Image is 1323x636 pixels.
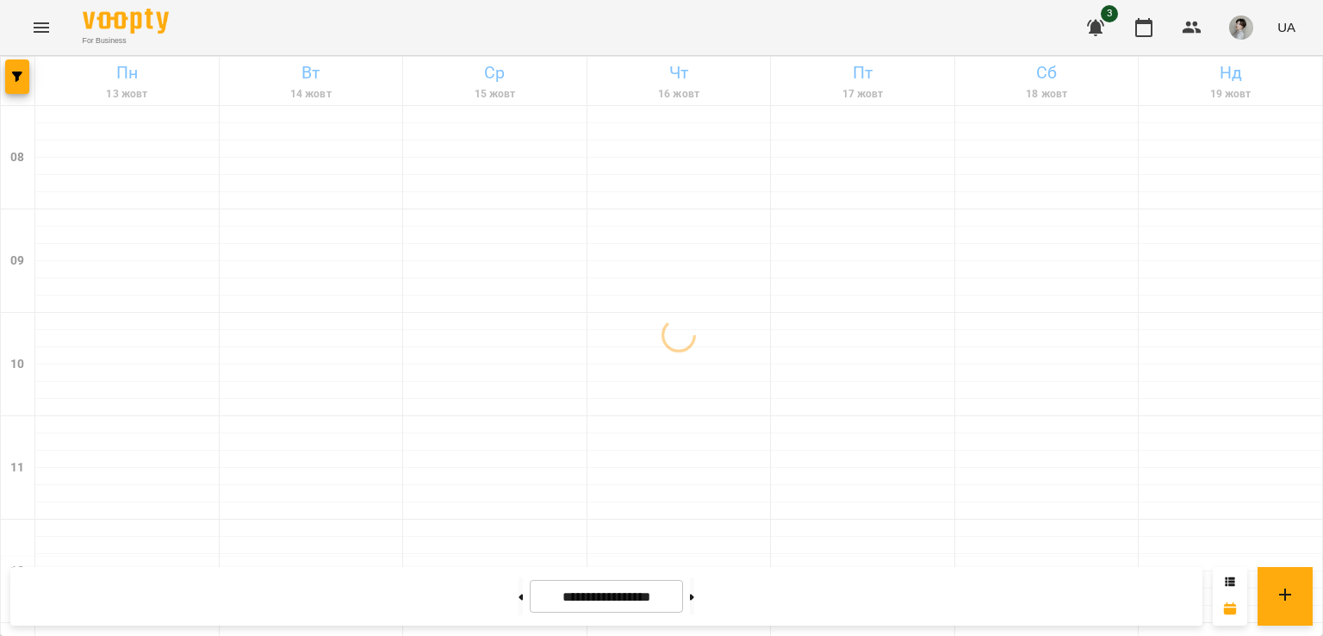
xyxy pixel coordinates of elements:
[10,355,24,374] h6: 10
[406,86,584,103] h6: 15 жовт
[1101,5,1118,22] span: 3
[406,59,584,86] h6: Ср
[590,86,768,103] h6: 16 жовт
[38,59,216,86] h6: Пн
[1229,16,1253,40] img: 7bb04a996efd70e8edfe3a709af05c4b.jpg
[38,86,216,103] h6: 13 жовт
[10,458,24,477] h6: 11
[222,86,401,103] h6: 14 жовт
[1277,18,1295,36] span: UA
[83,35,169,47] span: For Business
[773,86,952,103] h6: 17 жовт
[1270,11,1302,43] button: UA
[958,59,1136,86] h6: Сб
[773,59,952,86] h6: Пт
[21,7,62,48] button: Menu
[10,252,24,271] h6: 09
[222,59,401,86] h6: Вт
[1141,59,1320,86] h6: Нд
[590,59,768,86] h6: Чт
[1141,86,1320,103] h6: 19 жовт
[958,86,1136,103] h6: 18 жовт
[83,9,169,34] img: Voopty Logo
[10,148,24,167] h6: 08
